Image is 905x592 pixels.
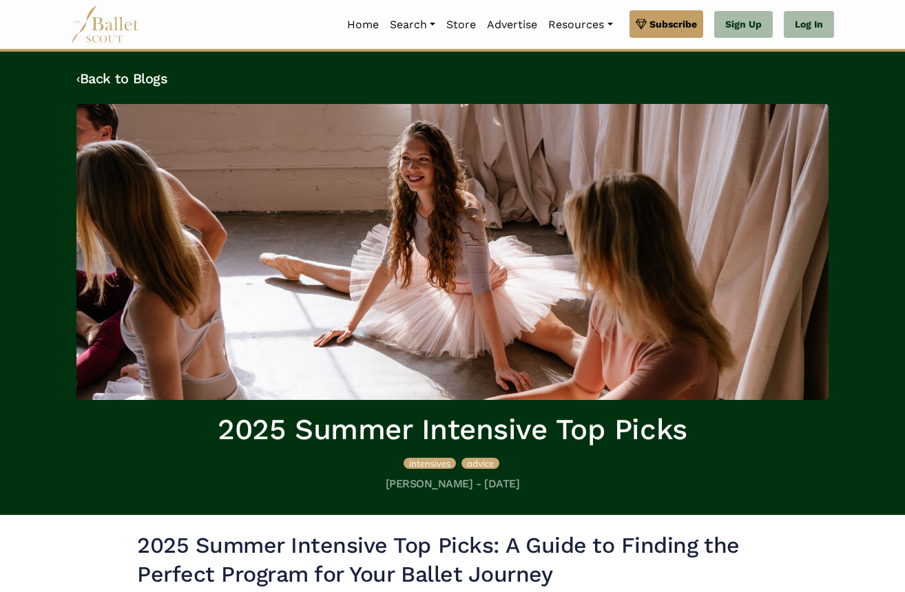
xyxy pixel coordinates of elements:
[404,456,459,469] a: intensives
[714,11,773,39] a: Sign Up
[441,10,481,39] a: Store
[409,458,450,469] span: intensives
[137,531,768,589] h2: 2025 Summer Intensive Top Picks: A Guide to Finding the Perfect Program for Your Ballet Journey
[76,70,80,87] code: ‹
[481,10,543,39] a: Advertise
[636,17,647,32] img: gem.svg
[461,456,499,469] a: advice
[543,10,618,39] a: Resources
[630,10,703,38] a: Subscribe
[76,70,167,87] a: ‹Back to Blogs
[649,17,697,32] span: Subscribe
[384,10,441,39] a: Search
[76,477,829,491] h5: [PERSON_NAME] - [DATE]
[342,10,384,39] a: Home
[784,11,834,39] a: Log In
[76,104,829,400] img: header_image.img
[76,411,829,449] h1: 2025 Summer Intensive Top Picks
[467,458,494,469] span: advice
